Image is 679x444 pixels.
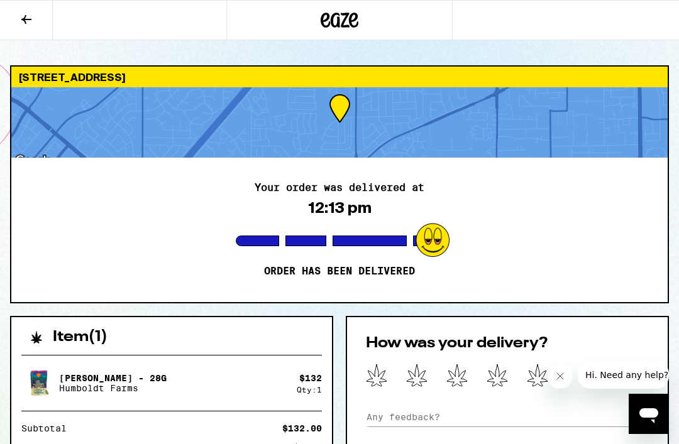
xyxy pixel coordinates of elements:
[548,364,573,389] iframe: Close message
[308,199,372,217] div: 12:13 pm
[255,183,424,193] h2: Your order was delivered at
[59,383,167,393] p: Humboldt Farms
[53,330,108,345] h2: Item ( 1 )
[264,265,415,278] p: Order has been delivered
[366,408,649,426] input: Any feedback?
[282,424,322,433] div: $132.00
[21,424,75,433] div: Subtotal
[21,365,57,401] img: Gush Mintz - 28g
[11,67,668,87] div: [STREET_ADDRESS]
[59,373,167,383] p: [PERSON_NAME] - 28g
[299,373,322,383] div: $ 132
[366,336,649,351] h2: How was your delivery?
[578,361,669,389] iframe: Message from company
[629,394,669,434] iframe: Button to launch messaging window
[297,386,322,394] div: Qty: 1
